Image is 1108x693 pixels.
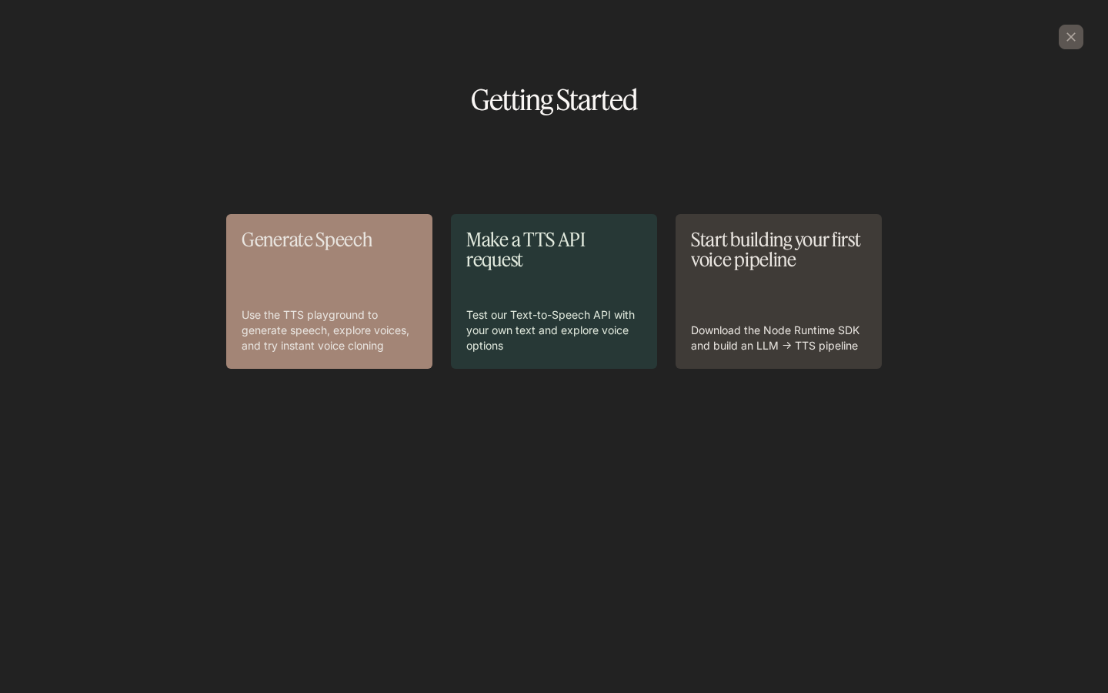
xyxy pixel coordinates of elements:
p: Start building your first voice pipeline [691,229,866,270]
p: Test our Text-to-Speech API with your own text and explore voice options [466,307,642,353]
h1: Getting Started [25,86,1083,114]
p: Make a TTS API request [466,229,642,270]
p: Download the Node Runtime SDK and build an LLM → TTS pipeline [691,323,866,353]
a: Start building your first voice pipelineDownload the Node Runtime SDK and build an LLM → TTS pipe... [676,214,882,369]
a: Make a TTS API requestTest our Text-to-Speech API with your own text and explore voice options [451,214,657,369]
a: Generate SpeechUse the TTS playground to generate speech, explore voices, and try instant voice c... [226,214,432,369]
p: Use the TTS playground to generate speech, explore voices, and try instant voice cloning [242,307,417,353]
p: Generate Speech [242,229,417,249]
